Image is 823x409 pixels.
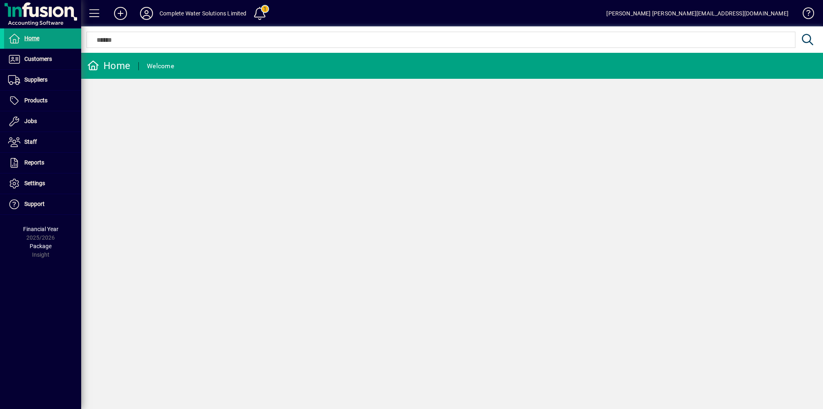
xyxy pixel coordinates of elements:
[147,60,174,73] div: Welcome
[24,159,44,166] span: Reports
[4,132,81,152] a: Staff
[4,49,81,69] a: Customers
[4,194,81,214] a: Support
[24,180,45,186] span: Settings
[87,59,130,72] div: Home
[134,6,159,21] button: Profile
[30,243,52,249] span: Package
[24,97,47,104] span: Products
[159,7,247,20] div: Complete Water Solutions Limited
[108,6,134,21] button: Add
[4,70,81,90] a: Suppliers
[4,153,81,173] a: Reports
[24,35,39,41] span: Home
[24,138,37,145] span: Staff
[797,2,813,28] a: Knowledge Base
[24,56,52,62] span: Customers
[4,173,81,194] a: Settings
[23,226,58,232] span: Financial Year
[24,76,47,83] span: Suppliers
[24,118,37,124] span: Jobs
[24,201,45,207] span: Support
[4,111,81,132] a: Jobs
[606,7,789,20] div: [PERSON_NAME] [PERSON_NAME][EMAIL_ADDRESS][DOMAIN_NAME]
[4,91,81,111] a: Products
